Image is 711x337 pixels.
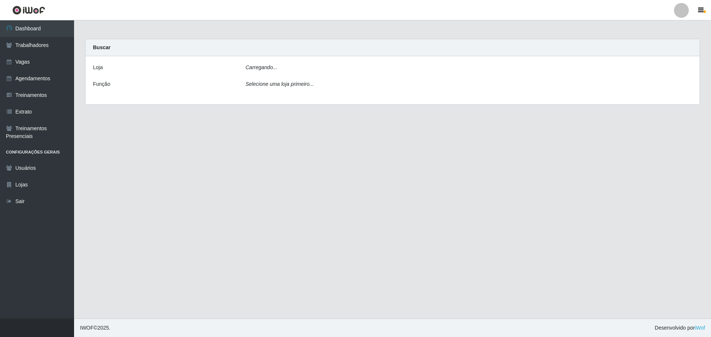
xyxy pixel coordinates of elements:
[655,324,705,332] span: Desenvolvido por
[695,325,705,331] a: iWof
[93,80,110,88] label: Função
[246,64,277,70] i: Carregando...
[93,64,103,71] label: Loja
[80,324,110,332] span: © 2025 .
[246,81,314,87] i: Selecione uma loja primeiro...
[12,6,45,15] img: CoreUI Logo
[93,44,110,50] strong: Buscar
[80,325,94,331] span: IWOF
